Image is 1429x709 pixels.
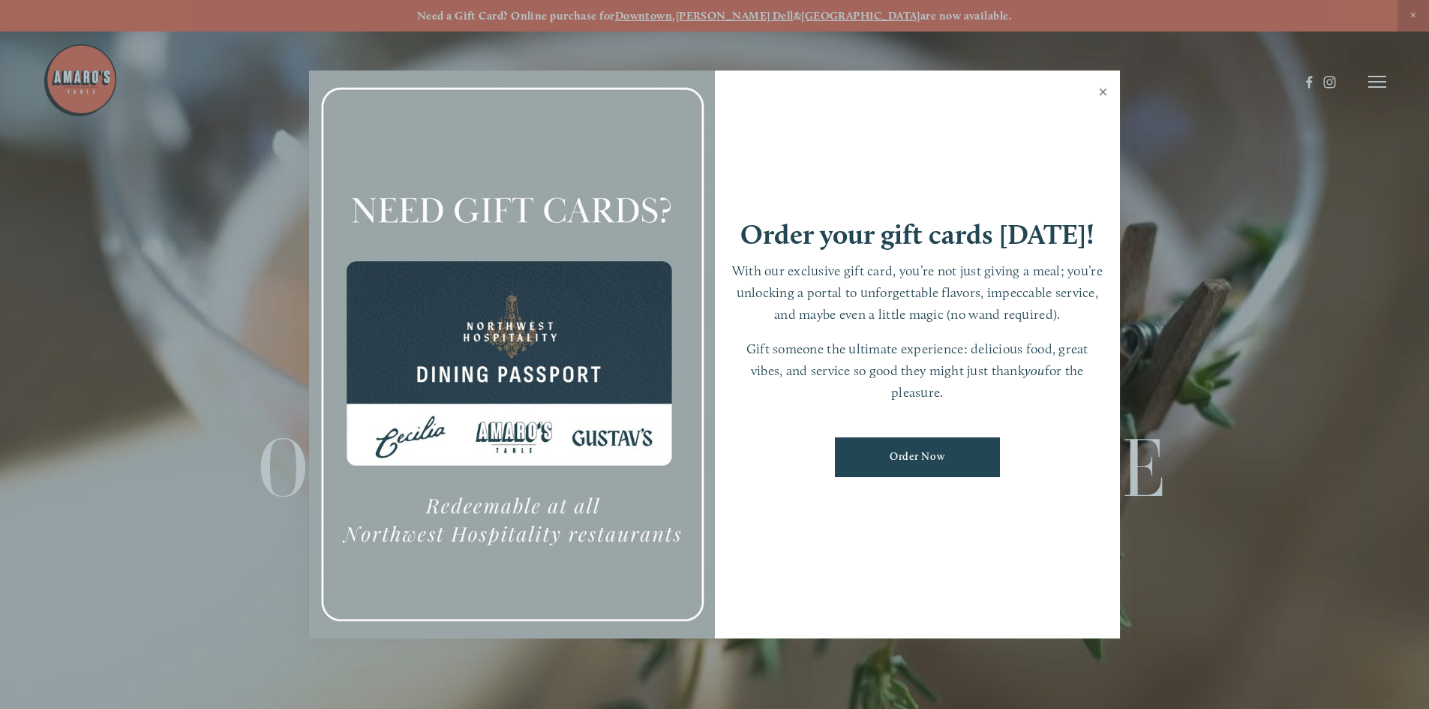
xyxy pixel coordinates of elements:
a: Order Now [835,437,1000,477]
a: Close [1088,73,1118,115]
em: you [1025,362,1045,378]
p: Gift someone the ultimate experience: delicious food, great vibes, and service so good they might... [730,338,1106,403]
p: With our exclusive gift card, you’re not just giving a meal; you’re unlocking a portal to unforge... [730,260,1106,325]
h1: Order your gift cards [DATE]! [740,221,1094,248]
